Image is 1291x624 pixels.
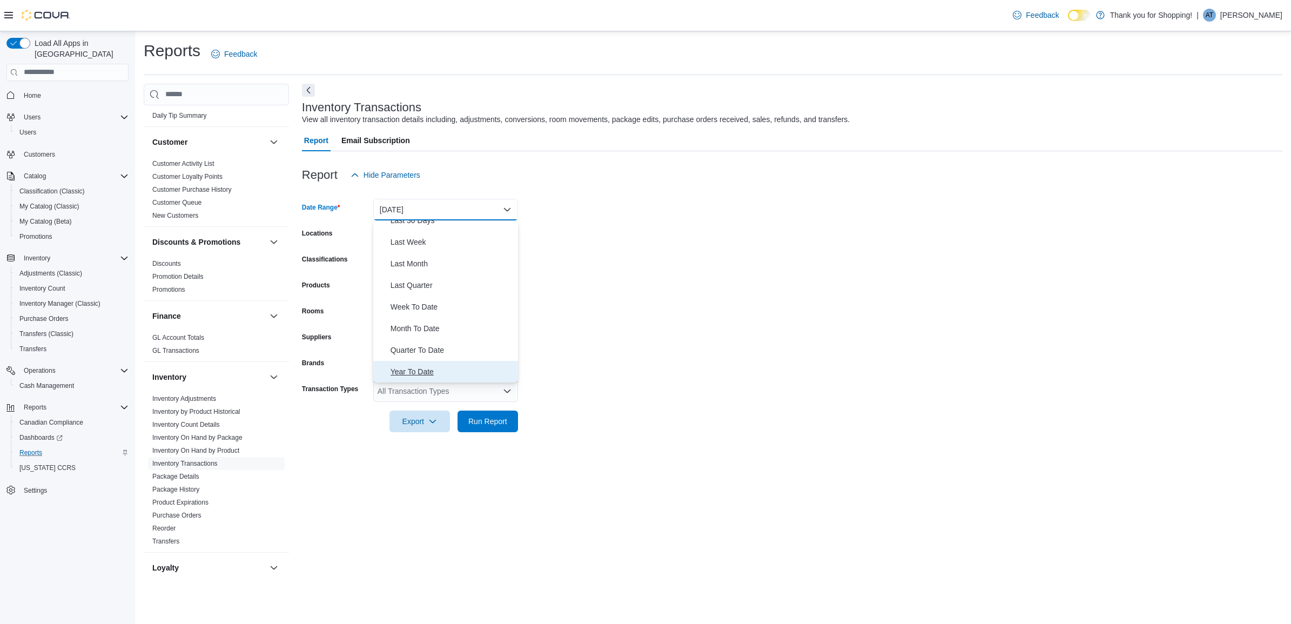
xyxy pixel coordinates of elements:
button: Run Report [458,411,518,432]
span: Promotions [152,285,185,294]
a: Transfers [15,343,51,355]
div: Cova Pay US [144,109,289,126]
span: Export [396,411,443,432]
button: Cash Management [11,378,133,393]
div: Inventory [144,392,289,552]
span: Reports [19,448,42,457]
span: Customer Loyalty Points [152,172,223,181]
button: Home [2,88,133,103]
button: Inventory [19,252,55,265]
a: Dashboards [11,430,133,445]
div: Select listbox [373,220,518,383]
a: Promotions [152,286,185,293]
a: Inventory Transactions [152,460,218,467]
a: Daily Tip Summary [152,112,207,119]
button: Export [389,411,450,432]
img: Cova [22,10,70,21]
span: Dashboards [15,431,129,444]
span: Last 30 Days [391,214,514,227]
span: Inventory [19,252,129,265]
button: Canadian Compliance [11,415,133,430]
label: Products [302,281,330,290]
a: Inventory On Hand by Package [152,434,243,441]
span: Canadian Compliance [15,416,129,429]
button: Reports [2,400,133,415]
span: Operations [19,364,129,377]
button: Loyalty [267,561,280,574]
a: Reports [15,446,46,459]
span: Feedback [1026,10,1059,21]
input: Dark Mode [1068,10,1091,21]
span: Year To Date [391,365,514,378]
a: My Catalog (Classic) [15,200,84,213]
button: Finance [152,311,265,321]
span: GL Account Totals [152,333,204,342]
a: Adjustments (Classic) [15,267,86,280]
span: Inventory Transactions [152,459,218,468]
span: Cash Management [15,379,129,392]
span: Settings [19,483,129,496]
span: Classification (Classic) [15,185,129,198]
span: My Catalog (Beta) [19,217,72,226]
span: Package History [152,485,199,494]
a: Promotion Details [152,273,204,280]
span: Inventory Manager (Classic) [19,299,100,308]
span: My Catalog (Classic) [19,202,79,211]
a: New Customers [152,212,198,219]
a: Transfers [152,538,179,545]
button: Adjustments (Classic) [11,266,133,281]
span: Inventory by Product Historical [152,407,240,416]
button: [DATE] [373,199,518,220]
a: GL Transactions [152,347,199,354]
span: Customer Purchase History [152,185,232,194]
a: Package Details [152,473,199,480]
span: Hide Parameters [364,170,420,180]
span: Settings [24,486,47,495]
a: Inventory On Hand by Product [152,447,239,454]
label: Brands [302,359,324,367]
p: [PERSON_NAME] [1220,9,1282,22]
span: Users [15,126,129,139]
h1: Reports [144,40,200,62]
button: Purchase Orders [11,311,133,326]
h3: Inventory [152,372,186,383]
span: Customer Activity List [152,159,214,168]
a: Cash Management [15,379,78,392]
span: My Catalog (Classic) [15,200,129,213]
button: Users [11,125,133,140]
button: Inventory [267,371,280,384]
button: Customer [152,137,265,147]
span: Promotions [19,232,52,241]
a: Customers [19,148,59,161]
button: Transfers [11,341,133,357]
nav: Complex example [6,83,129,526]
span: Promotion Details [152,272,204,281]
a: Settings [19,484,51,497]
span: Dashboards [19,433,63,442]
label: Classifications [302,255,348,264]
a: Feedback [207,43,261,65]
span: Users [19,128,36,137]
a: Inventory Count Details [152,421,220,428]
span: Inventory On Hand by Package [152,433,243,442]
span: Inventory [24,254,50,263]
h3: Customer [152,137,187,147]
label: Rooms [302,307,324,316]
span: Week To Date [391,300,514,313]
label: Suppliers [302,333,332,341]
span: Canadian Compliance [19,418,83,427]
button: Inventory [2,251,133,266]
button: Inventory [152,372,265,383]
a: Purchase Orders [15,312,73,325]
a: GL Account Totals [152,334,204,341]
a: Reorder [152,525,176,532]
span: Inventory Count Details [152,420,220,429]
span: Inventory Manager (Classic) [15,297,129,310]
span: Adjustments (Classic) [15,267,129,280]
span: Daily Tip Summary [152,111,207,120]
button: Finance [267,310,280,323]
a: Package History [152,486,199,493]
a: Customer Purchase History [152,186,232,193]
